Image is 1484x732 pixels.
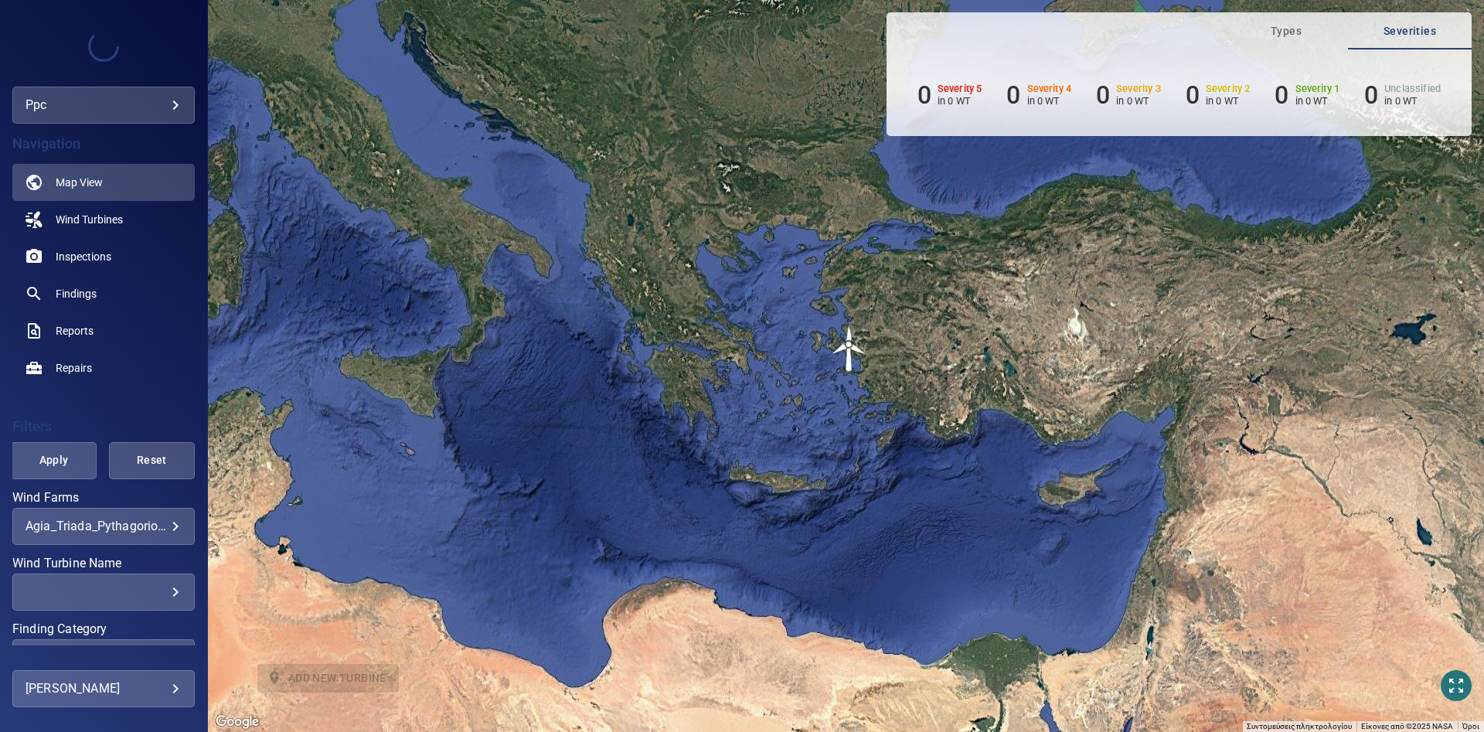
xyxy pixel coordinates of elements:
[56,212,123,227] span: Wind Turbines
[12,238,195,275] a: inspections noActive
[12,312,195,349] a: reports noActive
[1384,83,1441,94] h6: Unclassified
[917,80,982,110] li: Severity 5
[26,519,182,533] div: Agia_Triada_Pythagoriou_Samou_8372
[1295,95,1340,107] p: in 0 WT
[1206,95,1251,107] p: in 0 WT
[1206,83,1251,94] h6: Severity 2
[938,95,982,107] p: in 0 WT
[1006,80,1071,110] li: Severity 4
[1384,95,1441,107] p: in 0 WT
[12,574,195,611] div: Wind Turbine Name
[12,275,195,312] a: findings noActive
[917,80,931,110] h6: 0
[1357,22,1462,41] span: Severities
[1275,80,1288,110] h6: 0
[1247,721,1352,732] button: Συντομεύσεις πληκτρολογίου
[30,451,77,470] span: Apply
[938,83,982,94] h6: Severity 5
[1116,95,1161,107] p: in 0 WT
[1186,80,1251,110] li: Severity 2
[12,508,195,545] div: Wind Farms
[26,676,182,701] div: [PERSON_NAME]
[12,201,195,238] a: windturbines noActive
[1096,80,1110,110] h6: 0
[56,175,103,190] span: Map View
[56,360,92,376] span: Repairs
[12,164,195,201] a: map active
[1462,722,1479,730] a: Όροι (ανοίγει σε νέα καρτέλα)
[56,286,97,301] span: Findings
[1006,80,1020,110] h6: 0
[109,442,195,479] button: Reset
[212,712,263,732] a: Ανοίξτε αυτή την περιοχή στους Χάρτες Google (ανοίγει νέο παράθυρο)
[1295,83,1340,94] h6: Severity 1
[1364,80,1378,110] h6: 0
[12,87,195,124] div: ppc
[826,325,873,372] img: windFarmIcon.svg
[12,557,195,570] label: Wind Turbine Name
[128,451,175,470] span: Reset
[1361,722,1453,730] span: Είκονες από ©2025 NASA
[1234,22,1339,41] span: Types
[56,323,94,339] span: Reports
[11,442,97,479] button: Apply
[1027,83,1072,94] h6: Severity 4
[1116,83,1161,94] h6: Severity 3
[12,349,195,386] a: repairs noActive
[26,93,182,117] div: ppc
[212,712,263,732] img: Google
[1186,80,1200,110] h6: 0
[12,623,195,635] label: Finding Category
[1275,80,1339,110] li: Severity 1
[12,419,195,434] h4: Filters
[12,492,195,504] label: Wind Farms
[1027,95,1072,107] p: in 0 WT
[12,639,195,676] div: Finding Category
[56,249,111,264] span: Inspections
[1096,80,1161,110] li: Severity 3
[12,136,195,152] h4: Navigation
[826,325,873,372] gmp-advanced-marker: 450845
[1364,80,1441,110] li: Severity Unclassified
